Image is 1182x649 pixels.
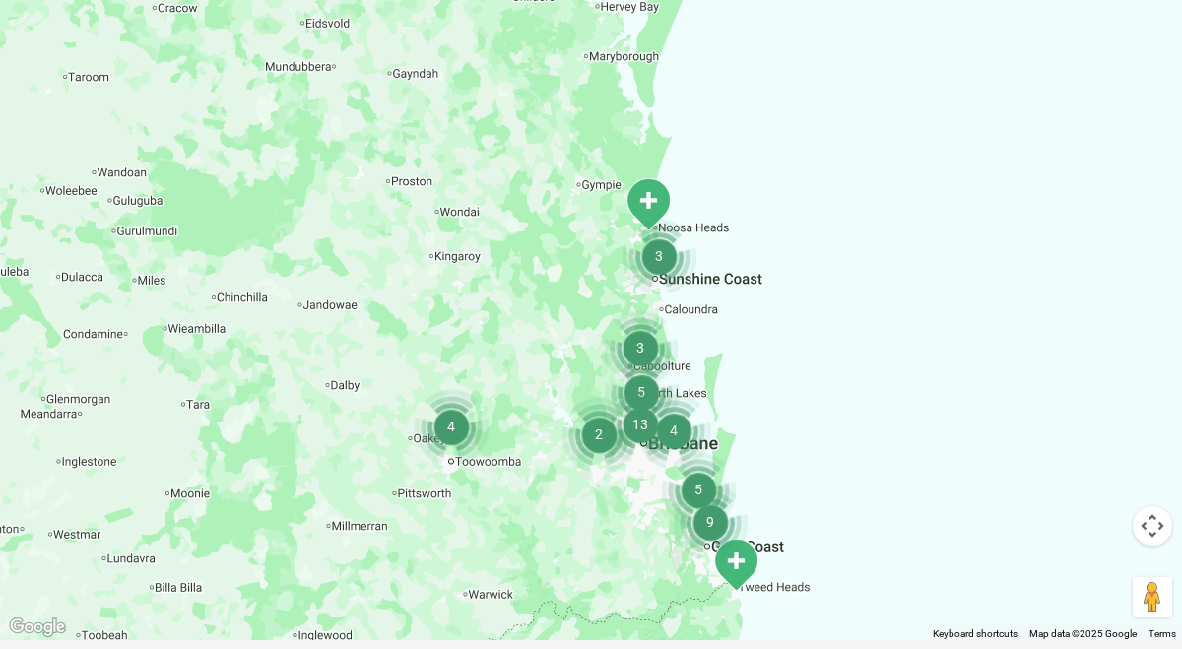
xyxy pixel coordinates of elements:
[711,538,760,592] div: Tweed Heads
[603,310,678,385] div: 3
[622,219,696,293] div: 3
[5,615,70,640] a: Open this area in Google Maps (opens a new window)
[5,615,70,640] img: Google
[933,627,1018,641] button: Keyboard shortcuts
[1029,628,1137,639] span: Map data ©2025 Google
[673,485,748,559] div: 9
[561,397,636,472] div: 2
[414,389,489,464] div: 4
[1133,506,1172,546] button: Map camera controls
[603,387,678,462] div: 13
[1149,628,1176,639] a: Terms (opens in new tab)
[604,355,679,429] div: 5
[661,452,736,527] div: 5
[1133,577,1172,617] button: Drag Pegman onto the map to open Street View
[624,177,673,231] div: Noosa Civic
